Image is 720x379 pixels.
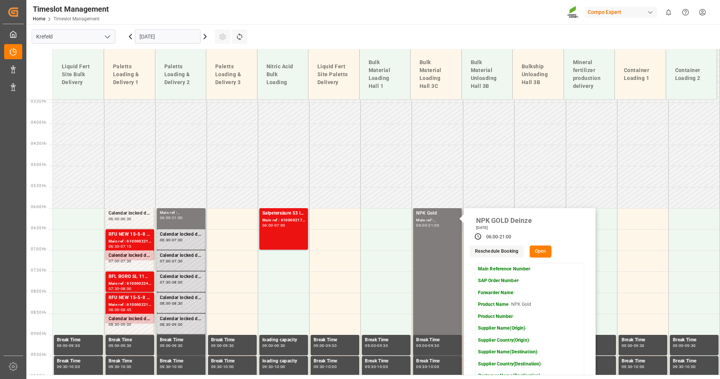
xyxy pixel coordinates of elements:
[478,313,545,320] p: -
[470,246,524,258] button: Reschedule Booking
[57,358,100,365] div: Break Time
[377,365,388,368] div: 10:00
[274,224,285,227] div: 07:00
[211,358,254,365] div: Break Time
[262,217,305,224] div: Main ref : 6100002177, 2000001692
[428,344,439,347] div: 09:30
[119,245,120,248] div: -
[314,344,325,347] div: 09:00
[478,314,513,319] strong: Product Number
[478,349,537,354] strong: Supplier Name(Destination)
[160,315,202,323] div: Calendar locked during this period.
[170,365,172,368] div: -
[632,365,633,368] div: -
[68,365,69,368] div: -
[478,290,545,296] p: -
[478,266,530,272] strong: Main Reference Number
[274,344,285,347] div: 09:30
[57,365,68,368] div: 09:30
[416,344,427,347] div: 09:00
[32,29,115,44] input: Type to search/select
[377,344,388,347] div: 09:30
[69,365,80,368] div: 10:00
[160,238,171,242] div: 06:30
[263,60,302,89] div: Nitric Acid Bulk Loading
[109,281,151,287] div: Main ref : 6100002247, 2000001180
[273,344,274,347] div: -
[478,325,545,332] p: -
[33,3,109,15] div: Timeslot Management
[31,163,46,167] span: 05:00 Hr
[673,365,684,368] div: 09:30
[69,344,80,347] div: 09:30
[478,325,525,331] strong: Supplier Name(Origin)
[365,344,376,347] div: 09:00
[486,234,498,241] div: 06:00
[567,6,579,19] img: Screenshot%202023-09-29%20at%2010.02.21.png_1712312052.png
[585,5,660,19] button: Compo Expert
[622,336,664,344] div: Break Time
[109,344,119,347] div: 09:00
[478,337,545,344] p: -
[622,358,664,365] div: Break Time
[160,365,171,368] div: 09:30
[160,210,202,216] div: Main ref : ,
[109,210,151,217] div: Calendar locked during this period.
[172,323,183,326] div: 09:00
[677,4,694,21] button: Help Center
[170,323,172,326] div: -
[119,323,120,326] div: -
[160,273,202,281] div: Calendar locked during this period.
[119,365,120,368] div: -
[673,358,715,365] div: Break Time
[273,224,274,227] div: -
[121,259,132,263] div: 07:30
[585,7,657,18] div: Compo Expert
[109,259,119,263] div: 07:00
[478,361,541,367] strong: Supplier Country(Destination)
[31,184,46,188] span: 05:30 Hr
[262,210,305,217] div: Salpetersäure 53 lose
[262,358,305,365] div: loading capacity
[325,365,326,368] div: -
[478,361,545,368] p: -
[427,365,428,368] div: -
[121,365,132,368] div: 10:00
[172,281,183,284] div: 08:00
[119,344,120,347] div: -
[498,234,499,241] div: -
[634,365,645,368] div: 10:00
[417,55,455,93] div: Bulk Material Loading Hall 3C
[622,365,633,368] div: 09:30
[109,238,151,245] div: Main ref : 6100002210, 2000001368 2000001243
[478,278,518,283] strong: SAP Order Number
[684,365,685,368] div: -
[119,287,120,290] div: -
[31,141,46,146] span: 04:30 Hr
[478,349,545,356] p: -
[160,281,171,284] div: 07:30
[121,308,132,311] div: 08:45
[109,365,119,368] div: 09:30
[57,344,68,347] div: 09:00
[160,358,202,365] div: Break Time
[109,273,151,281] div: BFL BORO SL 11%B 10L (x60) DE,EN (2024)BT FAIR 25-5-8 35%UH 3M 25kg (x40) INT
[473,225,587,230] div: [DATE]
[109,302,151,308] div: Main ref : 6100002210, 2000001368 2000001243
[172,259,183,263] div: 07:30
[109,287,119,290] div: 07:30
[31,331,46,336] span: 09:00 Hr
[314,365,325,368] div: 09:30
[223,365,234,368] div: 10:00
[110,60,149,89] div: Paletts Loading & Delivery 1
[160,259,171,263] div: 07:00
[160,252,202,259] div: Calendar locked during this period.
[109,358,151,365] div: Break Time
[416,224,427,227] div: 06:00
[519,60,558,89] div: Bulkship Unloading Hall 3B
[262,336,305,344] div: loading capacity
[160,231,202,238] div: Calendar locked during this period.
[222,365,223,368] div: -
[33,16,45,21] a: Home
[31,268,46,272] span: 07:30 Hr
